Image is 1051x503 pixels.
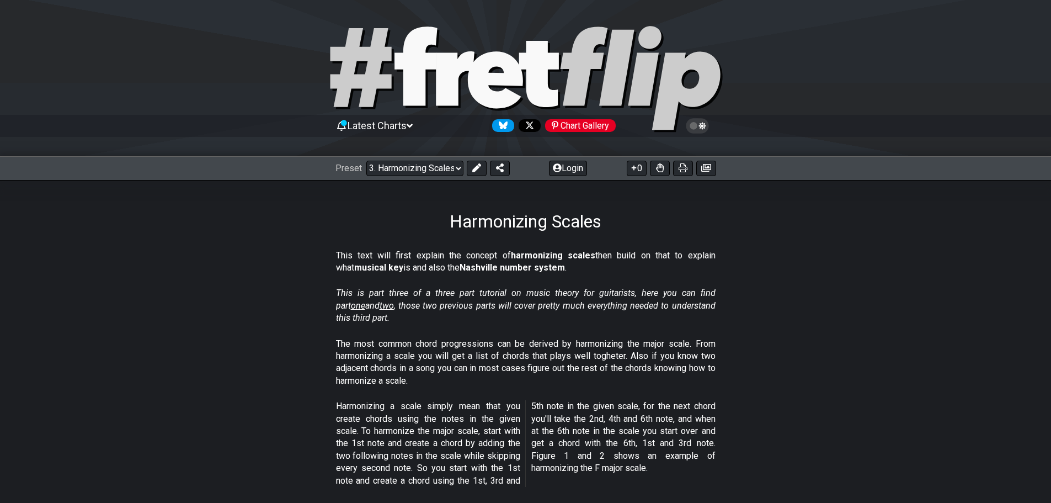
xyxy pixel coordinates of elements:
em: This is part three of a three part tutorial on music theory for guitarists, here you can find par... [336,288,716,323]
span: two [380,300,394,311]
strong: musical key [354,262,403,273]
strong: Nashville number system [460,262,565,273]
div: Chart Gallery [545,119,616,132]
p: This text will first explain the concept of then build on that to explain what is and also the . [336,250,716,274]
select: Preset [366,161,463,176]
button: Create image [696,161,716,176]
span: one [351,300,365,311]
a: Follow #fretflip at X [514,119,541,132]
p: The most common chord progressions can be derived by harmonizing the major scale. From harmonizin... [336,338,716,388]
span: Preset [335,163,362,173]
button: Login [549,161,587,176]
button: Edit Preset [467,161,487,176]
button: Share Preset [490,161,510,176]
span: Toggle light / dark theme [691,121,704,131]
strong: harmonizing scales [511,250,595,261]
button: Print [673,161,693,176]
a: #fretflip at Pinterest [541,119,616,132]
h1: Harmonizing Scales [450,211,601,232]
a: Follow #fretflip at Bluesky [488,119,514,132]
button: 0 [627,161,647,176]
p: Harmonizing a scale simply mean that you create chords using the notes in the given scale. To har... [336,400,716,487]
button: Toggle Dexterity for all fretkits [650,161,670,176]
span: Latest Charts [348,120,407,131]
